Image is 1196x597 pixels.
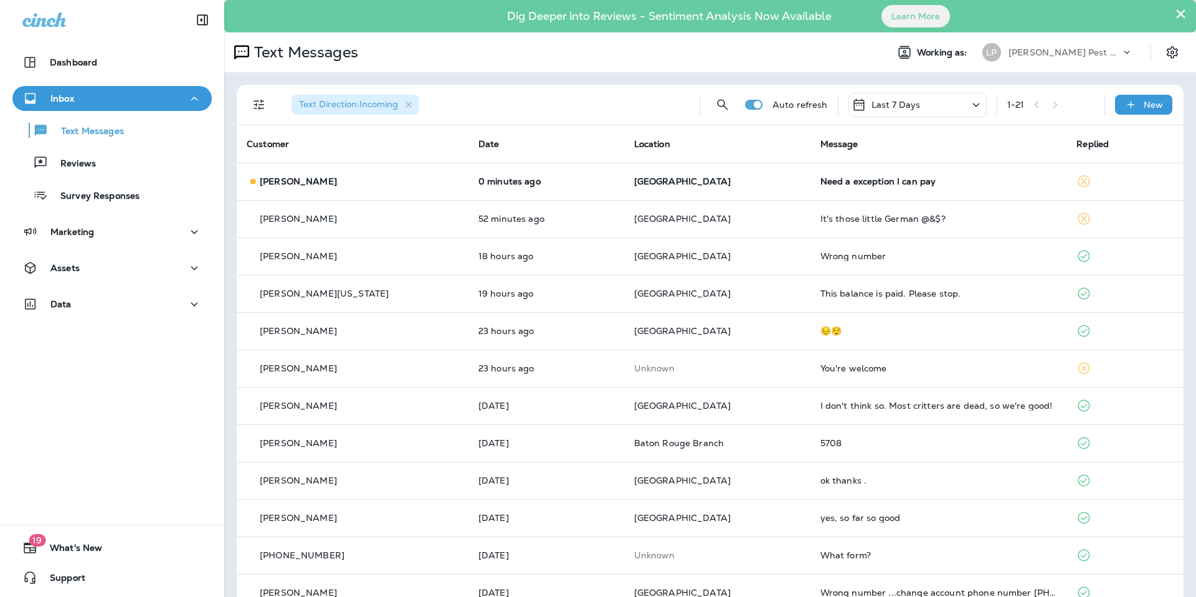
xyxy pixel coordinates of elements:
[260,289,389,298] p: [PERSON_NAME][US_STATE]
[260,251,337,261] p: [PERSON_NAME]
[881,5,950,27] button: Learn More
[634,288,731,299] span: [GEOGRAPHIC_DATA]
[820,363,1057,373] div: You're welcome
[50,299,72,309] p: Data
[299,98,398,110] span: Text Direction : Incoming
[29,534,45,547] span: 19
[772,100,828,110] p: Auto refresh
[1009,47,1121,57] p: [PERSON_NAME] Pest Control
[710,92,735,117] button: Search Messages
[634,213,731,224] span: [GEOGRAPHIC_DATA]
[1161,41,1184,64] button: Settings
[917,47,970,58] span: Working as:
[247,138,289,150] span: Customer
[820,251,1057,261] div: Wrong number
[478,138,500,150] span: Date
[634,512,731,523] span: [GEOGRAPHIC_DATA]
[50,93,74,103] p: Inbox
[820,214,1057,224] div: It's those little German @&$?
[260,401,337,411] p: [PERSON_NAME]
[478,176,614,186] p: Sep 24, 2025 08:53 AM
[12,565,212,590] button: Support
[50,227,94,237] p: Marketing
[820,326,1057,336] div: 😔😌
[634,363,800,373] p: This customer does not have a last location and the phone number they messaged is not assigned to...
[634,550,800,560] p: This customer does not have a last location and the phone number they messaged is not assigned to...
[820,550,1057,560] div: What form?
[634,176,731,187] span: [GEOGRAPHIC_DATA]
[12,117,212,143] button: Text Messages
[260,363,337,373] p: [PERSON_NAME]
[478,363,614,373] p: Sep 23, 2025 09:30 AM
[478,475,614,485] p: Sep 22, 2025 08:54 AM
[12,150,212,176] button: Reviews
[478,438,614,448] p: Sep 22, 2025 09:24 AM
[820,401,1057,411] div: I don't think so. Most critters are dead, so we're good!
[634,325,731,337] span: [GEOGRAPHIC_DATA]
[478,214,614,224] p: Sep 24, 2025 08:02 AM
[247,92,272,117] button: Filters
[48,158,96,170] p: Reviews
[1007,100,1025,110] div: 1 - 21
[260,326,337,336] p: [PERSON_NAME]
[478,251,614,261] p: Sep 23, 2025 02:04 PM
[249,43,358,62] p: Text Messages
[37,573,85,588] span: Support
[12,219,212,244] button: Marketing
[260,214,337,224] p: [PERSON_NAME]
[820,138,858,150] span: Message
[12,86,212,111] button: Inbox
[49,126,124,138] p: Text Messages
[478,513,614,523] p: Sep 22, 2025 08:34 AM
[471,14,868,18] p: Dig Deeper into Reviews - Sentiment Analysis Now Available
[48,191,140,203] p: Survey Responses
[260,513,337,523] p: [PERSON_NAME]
[260,475,337,485] p: [PERSON_NAME]
[478,289,614,298] p: Sep 23, 2025 01:44 PM
[478,326,614,336] p: Sep 23, 2025 09:46 AM
[37,543,102,558] span: What's New
[50,263,80,273] p: Assets
[634,400,731,411] span: [GEOGRAPHIC_DATA]
[820,438,1057,448] div: 5708
[871,100,921,110] p: Last 7 Days
[260,438,337,448] p: [PERSON_NAME]
[478,401,614,411] p: Sep 22, 2025 11:54 AM
[1144,100,1163,110] p: New
[12,292,212,317] button: Data
[260,176,337,186] p: [PERSON_NAME]
[12,256,212,280] button: Assets
[1175,4,1187,24] button: Close
[1076,138,1109,150] span: Replied
[478,550,614,560] p: Sep 21, 2025 12:49 PM
[820,475,1057,485] div: ok thanks .
[634,251,731,262] span: [GEOGRAPHIC_DATA]
[820,289,1057,298] div: This balance is paid. Please stop.
[634,437,724,449] span: Baton Rouge Branch
[292,95,419,115] div: Text Direction:Incoming
[185,7,220,32] button: Collapse Sidebar
[982,43,1001,62] div: LP
[634,138,670,150] span: Location
[12,535,212,560] button: 19What's New
[820,176,1057,186] div: Need a exception I can pay
[12,182,212,208] button: Survey Responses
[820,513,1057,523] div: yes, so far so good
[12,50,212,75] button: Dashboard
[50,57,97,67] p: Dashboard
[634,475,731,486] span: [GEOGRAPHIC_DATA]
[260,550,344,560] p: [PHONE_NUMBER]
